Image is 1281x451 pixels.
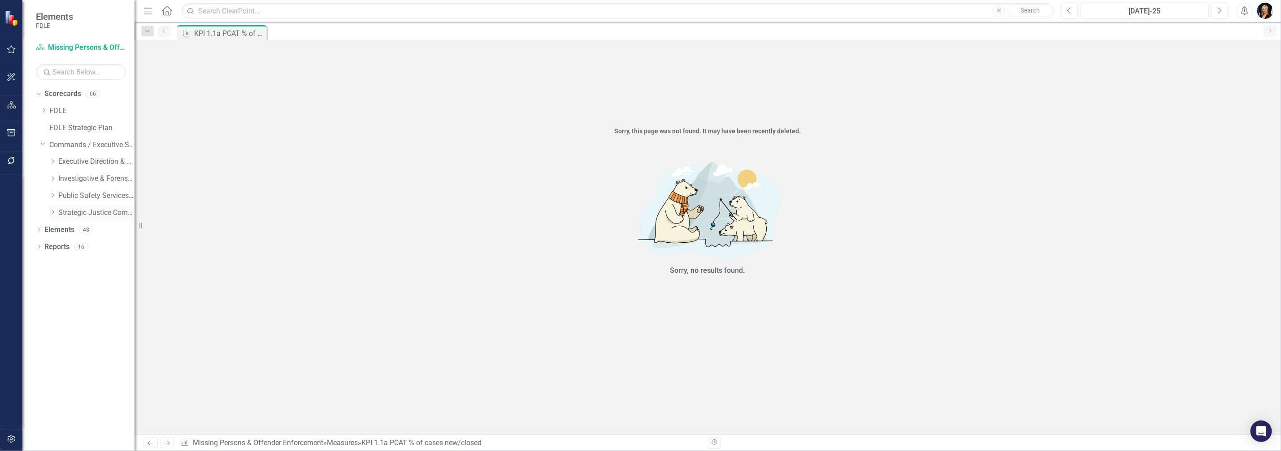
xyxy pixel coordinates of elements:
div: 16 [74,243,88,250]
a: Missing Persons & Offender Enforcement [36,43,126,53]
a: FDLE [49,106,135,116]
button: [DATE]-25 [1081,3,1209,19]
a: Commands / Executive Support Branch [49,140,135,150]
span: Search [1020,7,1040,14]
button: Search [1007,4,1052,17]
div: Sorry, this page was not found. It may have been recently deleted. [135,127,1281,136]
a: Elements [44,225,74,235]
div: 48 [79,226,93,233]
a: Scorecards [44,89,81,99]
span: Elements [36,11,73,22]
a: FDLE Strategic Plan [49,123,135,133]
img: ClearPoint Strategy [4,10,20,26]
div: KPI 1.1a PCAT % of cases new/closed [194,28,265,39]
a: Executive Direction & Business Support [58,157,135,167]
a: Strategic Justice Command [58,208,135,218]
input: Search Below... [36,64,126,80]
input: Search ClearPoint... [182,3,1055,19]
a: Measures [327,438,358,447]
a: Investigative & Forensic Services Command [58,174,135,184]
a: Public Safety Services Command [58,191,135,201]
a: Missing Persons & Offender Enforcement [193,438,323,447]
div: » » [180,438,701,448]
div: Sorry, no results found. [670,266,746,276]
div: Open Intercom Messenger [1251,420,1272,442]
div: [DATE]-25 [1084,6,1206,17]
small: FDLE [36,22,73,29]
div: 66 [86,90,100,98]
img: Heather Pence [1257,3,1273,19]
a: Reports [44,242,69,252]
img: No results found [573,154,842,263]
div: KPI 1.1a PCAT % of cases new/closed [361,438,482,447]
